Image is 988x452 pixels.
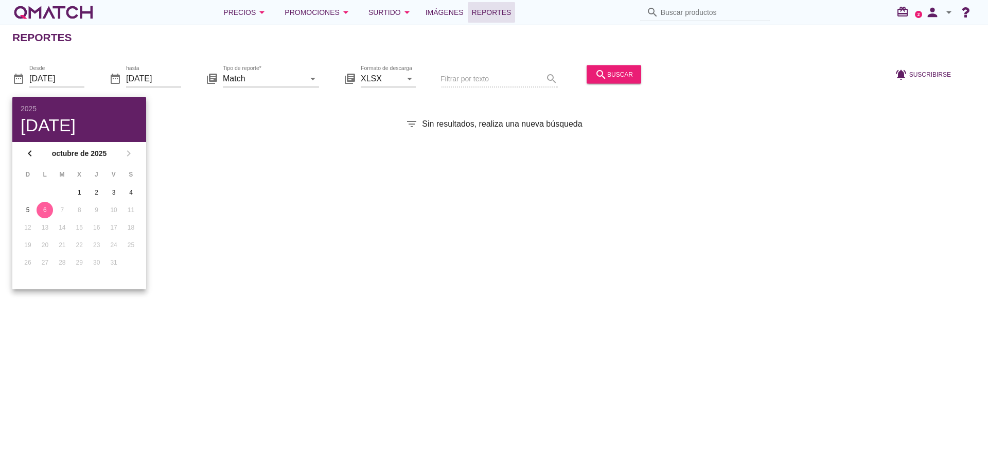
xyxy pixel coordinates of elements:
[215,2,276,23] button: Precios
[276,2,360,23] button: Promociones
[472,6,511,19] span: Reportes
[915,11,922,18] a: 2
[12,2,95,23] a: white-qmatch-logo
[21,105,138,112] div: 2025
[24,147,36,160] i: chevron_left
[71,166,87,183] th: X
[426,6,464,19] span: Imágenes
[595,68,607,80] i: search
[909,69,951,79] span: Suscribirse
[12,72,25,84] i: date_range
[340,6,352,19] i: arrow_drop_down
[344,72,356,84] i: library_books
[206,72,218,84] i: library_books
[29,70,84,86] input: Desde
[307,72,319,84] i: arrow_drop_down
[89,188,105,197] div: 2
[285,6,352,19] div: Promociones
[20,205,36,215] div: 5
[89,184,105,201] button: 2
[922,5,943,20] i: person
[403,72,416,84] i: arrow_drop_down
[468,2,516,23] a: Reportes
[20,166,36,183] th: D
[123,184,139,201] button: 4
[595,68,633,80] div: buscar
[646,6,659,19] i: search
[105,166,121,183] th: V
[223,6,268,19] div: Precios
[587,65,641,83] button: buscar
[422,118,582,130] span: Sin resultados, realiza una nueva búsqueda
[89,166,104,183] th: J
[661,4,764,21] input: Buscar productos
[256,6,268,19] i: arrow_drop_down
[105,184,122,201] button: 3
[918,12,920,16] text: 2
[20,202,36,218] button: 5
[37,205,53,215] div: 6
[37,166,52,183] th: L
[123,188,139,197] div: 4
[12,29,72,46] h2: Reportes
[943,6,955,19] i: arrow_drop_down
[223,70,305,86] input: Tipo de reporte*
[421,2,468,23] a: Imágenes
[21,116,138,134] div: [DATE]
[71,188,87,197] div: 1
[109,72,121,84] i: date_range
[54,166,70,183] th: M
[123,166,139,183] th: S
[126,70,181,86] input: hasta
[37,202,53,218] button: 6
[401,6,413,19] i: arrow_drop_down
[39,148,119,159] strong: octubre de 2025
[896,6,913,18] i: redeem
[105,188,122,197] div: 3
[895,68,909,80] i: notifications_active
[360,2,421,23] button: Surtido
[361,70,401,86] input: Formato de descarga
[71,184,87,201] button: 1
[368,6,413,19] div: Surtido
[405,118,418,130] i: filter_list
[887,65,959,83] button: Suscribirse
